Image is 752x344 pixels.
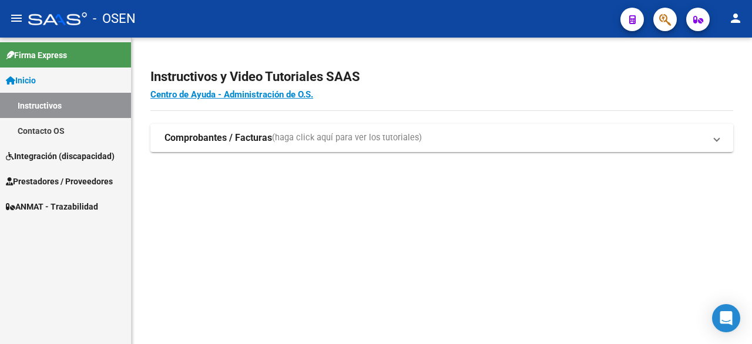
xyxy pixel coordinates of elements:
[6,49,67,62] span: Firma Express
[728,11,743,25] mat-icon: person
[150,66,733,88] h2: Instructivos y Video Tutoriales SAAS
[9,11,23,25] mat-icon: menu
[272,131,422,144] span: (haga click aquí para ver los tutoriales)
[150,124,733,152] mat-expansion-panel-header: Comprobantes / Facturas(haga click aquí para ver los tutoriales)
[6,175,113,188] span: Prestadores / Proveedores
[6,74,36,87] span: Inicio
[712,304,740,332] div: Open Intercom Messenger
[150,89,313,100] a: Centro de Ayuda - Administración de O.S.
[6,150,115,163] span: Integración (discapacidad)
[6,200,98,213] span: ANMAT - Trazabilidad
[164,131,272,144] strong: Comprobantes / Facturas
[93,6,136,32] span: - OSEN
